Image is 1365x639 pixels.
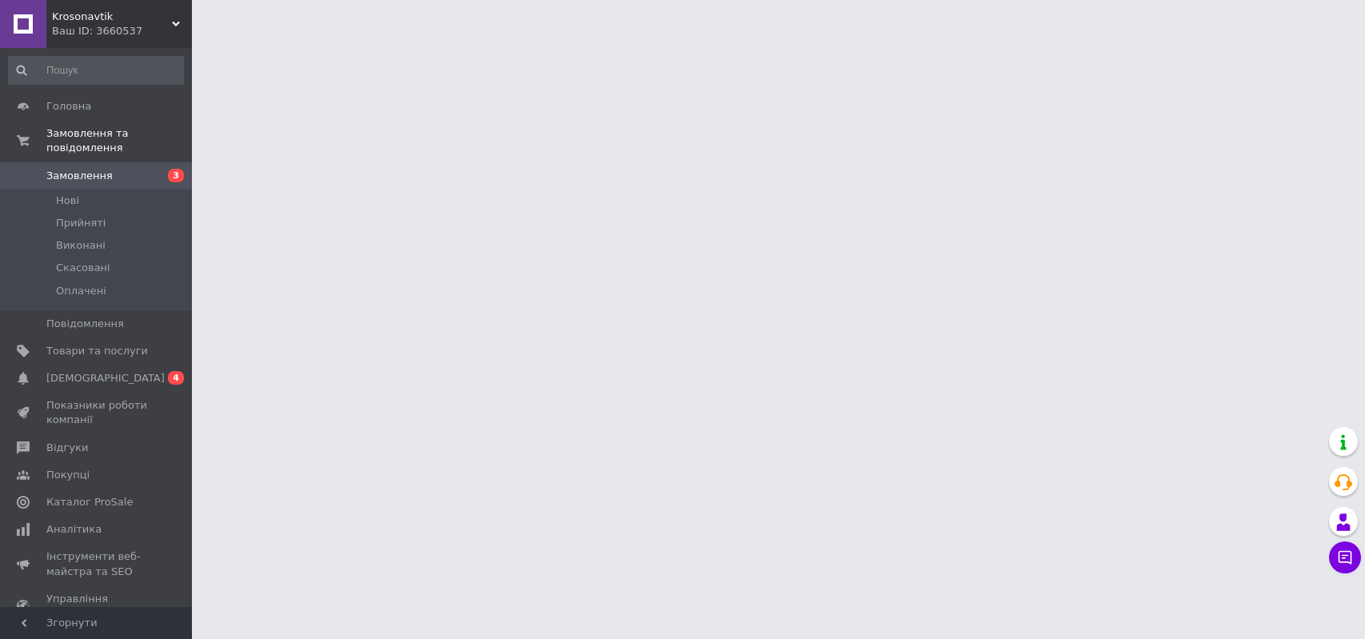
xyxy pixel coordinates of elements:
span: Замовлення [46,169,113,183]
span: 3 [168,169,184,182]
span: Повідомлення [46,317,124,331]
span: Товари та послуги [46,344,148,358]
span: Покупці [46,468,90,482]
span: 4 [168,371,184,385]
span: Аналітика [46,522,102,537]
span: Відгуки [46,441,88,455]
span: Показники роботи компанії [46,398,148,427]
span: Управління сайтом [46,592,148,621]
span: Головна [46,99,91,114]
button: Чат з покупцем [1329,541,1361,573]
span: Виконані [56,238,106,253]
span: Інструменти веб-майстра та SEO [46,549,148,578]
span: Скасовані [56,261,110,275]
span: Каталог ProSale [46,495,133,509]
input: Пошук [8,56,184,85]
div: Ваш ID: 3660537 [52,24,192,38]
span: Замовлення та повідомлення [46,126,192,155]
span: Нові [56,194,79,208]
span: [DEMOGRAPHIC_DATA] [46,371,165,385]
span: Krosonavtik [52,10,172,24]
span: Оплачені [56,284,106,298]
span: Прийняті [56,216,106,230]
